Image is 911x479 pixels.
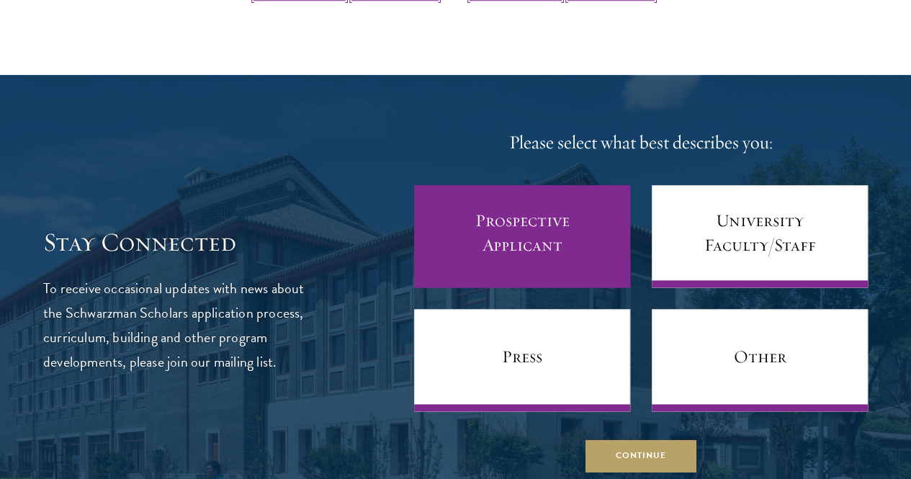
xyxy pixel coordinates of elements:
[43,227,313,258] h3: Stay Connected
[414,309,630,411] a: Press
[414,129,868,156] h4: Please select what best describes you:
[652,309,868,411] a: Other
[652,185,868,287] a: University Faculty/Staff
[43,276,313,374] p: To receive occasional updates with news about the Schwarzman Scholars application process, curric...
[414,185,630,287] a: Prospective Applicant
[585,440,696,473] button: Continue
